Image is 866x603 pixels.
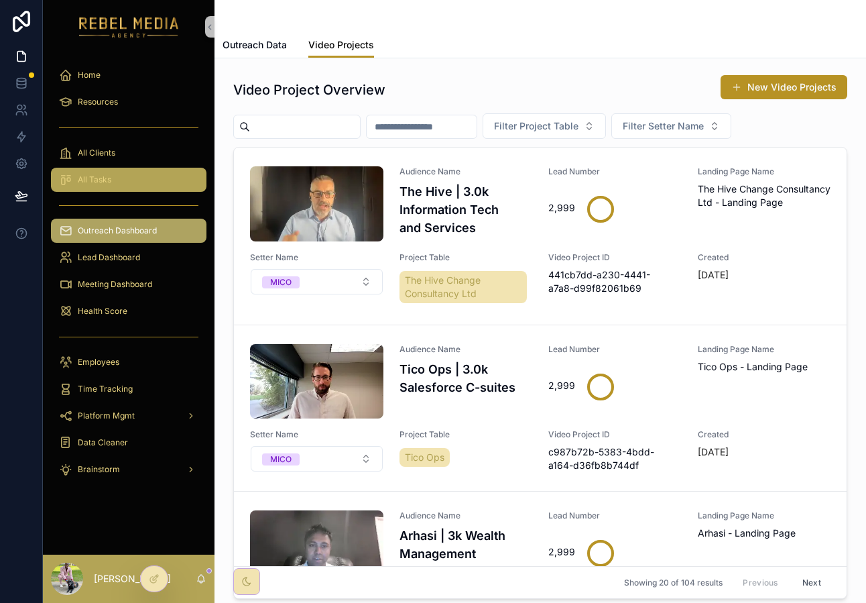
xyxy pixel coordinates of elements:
button: Select Button [251,446,383,472]
span: Arhasi - Landing Page [698,527,831,540]
button: New Video Projects [721,75,847,99]
span: Audience Name [399,344,533,355]
span: Showing 20 of 104 results [624,578,723,588]
button: Select Button [251,269,383,294]
a: Meeting Dashboard [51,272,206,296]
p: [DATE] [698,268,729,282]
div: 2,999 [548,195,575,221]
img: rnd_gen_id_1754668447527_cs1rhc9cnt9_thumb [250,166,383,241]
a: Video Projects [308,33,374,58]
span: Outreach Data [223,38,287,52]
a: Home [51,63,206,87]
span: Setter Name [250,429,383,440]
a: Outreach Dashboard [51,219,206,243]
span: Home [78,70,101,80]
span: Resources [78,97,118,107]
div: 2,999 [548,372,575,399]
h4: Arhasi | 3k Wealth Management Campaign [399,527,533,581]
div: MICO [270,453,292,465]
h1: Video Project Overview [233,80,385,99]
span: Audience Name [399,510,533,521]
a: Audience NameTico Ops | 3.0k Salesforce C-suitesLead Number2,999Landing Page NameTico Ops - Landi... [234,325,847,492]
span: Time Tracking [78,384,133,394]
span: All Clients [78,148,115,158]
a: All Tasks [51,168,206,192]
span: Data Cleaner [78,437,128,448]
a: Time Tracking [51,377,206,401]
a: The Hive Change Consultancy Ltd [399,271,528,303]
span: Landing Page Name [698,344,831,355]
div: MICO [270,276,292,288]
span: Created [698,252,831,263]
a: Tico Ops [399,448,450,467]
span: Filter Setter Name [623,119,704,133]
a: Audience NameThe Hive | 3.0k Information Tech and ServicesLead Number2,999Landing Page NameThe Hi... [234,148,847,325]
a: Brainstorm [51,457,206,482]
span: Outreach Dashboard [78,225,157,236]
span: Employees [78,357,119,368]
button: Next [793,572,830,593]
span: Tico Ops [405,451,444,464]
span: The Hive Change Consultancy Ltd [405,274,522,300]
span: Video Project ID [548,252,682,263]
span: 441cb7dd-a230-4441-a7a8-d99f82061b69 [548,268,682,295]
div: 2,999 [548,539,575,565]
h4: The Hive | 3.0k Information Tech and Services [399,182,533,237]
span: Created [698,429,831,440]
span: Filter Project Table [494,119,578,133]
span: Lead Dashboard [78,252,140,263]
span: Landing Page Name [698,166,831,177]
button: Select Button [483,113,606,139]
a: Outreach Data [223,33,287,60]
span: c987b72b-5383-4bdd-a164-d36fb8b744df [548,445,682,472]
span: Lead Number [548,510,682,521]
img: App logo [79,16,179,38]
span: Project Table [399,429,533,440]
img: rnd_gen_id_1754405956965_o2mvi50zg9i_thumb [250,510,383,586]
span: All Tasks [78,174,111,185]
span: Project Table [399,252,533,263]
span: Platform Mgmt [78,410,135,421]
a: All Clients [51,141,206,165]
span: Video Project ID [548,429,682,440]
span: Meeting Dashboard [78,279,152,290]
span: Setter Name [250,252,383,263]
div: scrollable content [43,54,214,499]
span: The Hive Change Consultancy Ltd - Landing Page [698,182,831,209]
a: Data Cleaner [51,431,206,455]
span: Lead Number [548,166,682,177]
a: Platform Mgmt [51,404,206,428]
img: rnd_gen_id_1754576420198_ttiakz999pe_thumb [250,344,383,419]
a: Lead Dashboard [51,245,206,270]
span: Landing Page Name [698,510,831,521]
span: Brainstorm [78,464,120,475]
span: Audience Name [399,166,533,177]
p: [DATE] [698,445,729,459]
a: Resources [51,90,206,114]
a: Health Score [51,299,206,323]
span: Tico Ops - Landing Page [698,360,831,374]
p: [PERSON_NAME] [94,572,171,586]
span: Health Score [78,306,127,317]
a: Employees [51,350,206,374]
span: Lead Number [548,344,682,355]
button: Select Button [611,113,731,139]
span: Video Projects [308,38,374,52]
h4: Tico Ops | 3.0k Salesforce C-suites [399,360,533,396]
